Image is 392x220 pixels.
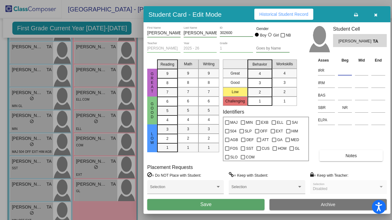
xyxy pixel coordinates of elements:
button: Archive [269,199,387,210]
span: MAJ [230,119,238,126]
span: GA [277,136,282,144]
span: Workskills [276,61,293,67]
th: Asses [316,57,336,64]
input: assessment [318,91,335,100]
input: teacher [147,46,181,51]
span: SLP [245,127,252,135]
span: 8 [166,80,169,86]
span: Math [184,61,192,67]
span: ELL [277,119,283,126]
h3: Student Card - Edit Mode [148,11,222,18]
span: Disabled [313,187,327,191]
mat-label: Gender [256,26,290,32]
span: Reading [161,62,174,67]
input: goes by name [256,46,290,51]
span: Save [200,202,211,207]
span: GL [295,145,300,152]
span: 2 [208,136,210,141]
span: 6 [187,98,189,104]
span: 7 [187,89,189,95]
span: Good [149,102,155,119]
span: TA [373,38,382,45]
input: assessment [318,115,335,125]
span: Historical Student Record [259,12,308,17]
span: 504 [230,127,236,135]
span: 9 [166,71,169,76]
input: Enter ID [220,31,253,35]
label: Placement Requests [147,164,193,170]
span: FOS [230,145,238,152]
span: NB [286,32,291,39]
h3: Student Cell [333,26,387,32]
span: Great [149,72,155,93]
span: MIN [246,119,253,126]
span: Notes [345,153,357,158]
span: 1 [259,98,261,104]
span: 4 [283,71,286,76]
span: Writing [203,61,215,67]
span: 2 [166,136,169,141]
span: Low [149,132,155,145]
span: 9 [187,71,189,76]
span: 1 [166,145,169,150]
button: Save [147,199,265,210]
span: 3 [259,80,261,86]
span: OFF [260,127,268,135]
input: year [184,46,217,51]
span: COM [246,153,255,161]
span: 9 [208,71,210,76]
th: End [370,57,387,64]
label: = Keep with Student: [229,172,268,178]
button: Historical Student Record [254,9,313,20]
span: HOM [278,145,286,152]
span: 4 [208,117,210,123]
span: 8 [187,80,189,85]
span: 3 [283,80,286,85]
span: SAI [292,119,298,126]
span: DEF [246,136,254,144]
span: Behavior [252,62,267,67]
span: EXT [276,127,283,135]
input: assessment [318,78,335,88]
span: 5 [166,108,169,114]
span: 5 [208,108,210,113]
span: 8 [208,80,210,85]
span: 1 [283,98,286,104]
span: CUS [262,145,269,152]
span: AGB [230,136,238,144]
input: assessment [318,103,335,112]
th: Beg [336,57,353,64]
span: 7 [208,89,210,95]
th: Mid [353,57,370,64]
span: 2 [259,89,261,95]
span: 6 [166,99,169,104]
span: SLO [230,153,238,161]
span: 1 [187,145,189,150]
label: Identifiers [223,109,244,115]
span: HIM [291,127,298,135]
span: 4 [259,71,261,76]
span: 3 [166,127,169,132]
span: [PERSON_NAME] [338,38,373,45]
input: grade [220,46,253,51]
div: Girl [273,32,279,38]
span: Archive [321,202,336,207]
span: EXB [261,119,269,126]
span: 2 [187,136,189,141]
label: = Do NOT Place with Student: [147,172,201,178]
span: 1 [208,145,210,150]
span: 6 [208,98,210,104]
span: 2 [283,89,286,95]
span: 4 [187,117,189,123]
span: 7 [166,89,169,95]
span: ATT [262,136,269,144]
span: 5 [187,108,189,113]
span: 3 [208,126,210,132]
label: = Keep with Teacher: [310,172,348,178]
span: 3 [187,126,189,132]
div: Boy [260,32,267,38]
span: SST [246,145,253,152]
input: assessment [318,66,335,75]
button: Notes [319,150,383,161]
span: MED [291,136,299,144]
